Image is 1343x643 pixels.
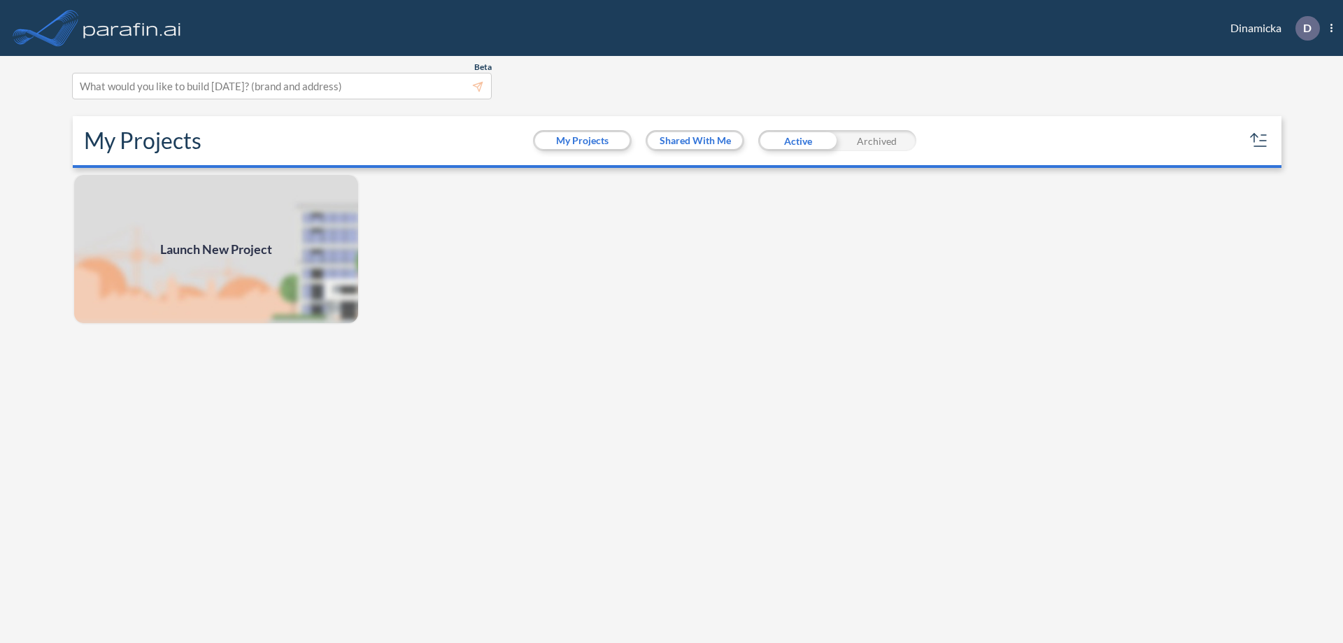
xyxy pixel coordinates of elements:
[758,130,837,151] div: Active
[1248,129,1270,152] button: sort
[837,130,916,151] div: Archived
[1303,22,1312,34] p: D
[84,127,201,154] h2: My Projects
[73,174,360,325] a: Launch New Project
[160,240,272,259] span: Launch New Project
[474,62,492,73] span: Beta
[535,132,630,149] button: My Projects
[1209,16,1333,41] div: Dinamicka
[80,14,184,42] img: logo
[648,132,742,149] button: Shared With Me
[73,174,360,325] img: add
